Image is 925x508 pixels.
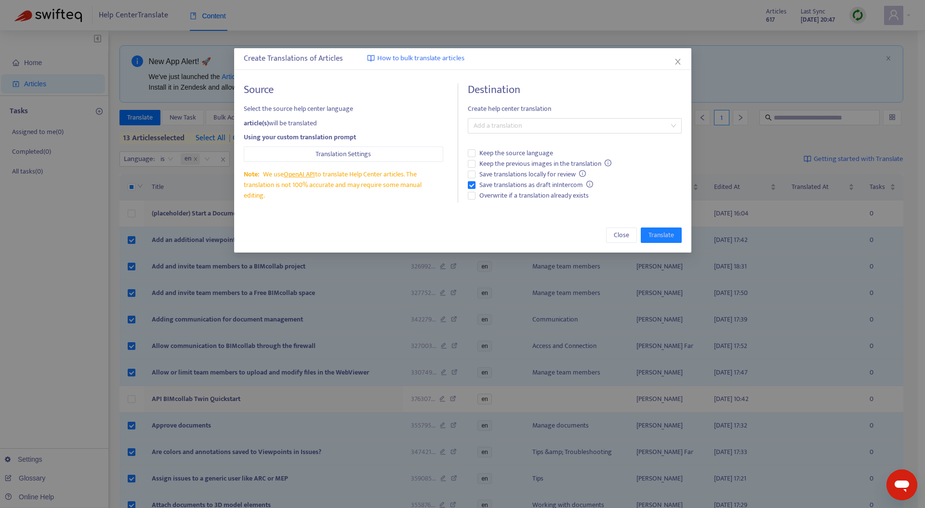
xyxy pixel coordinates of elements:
[367,54,375,62] img: image-link
[640,227,681,243] button: Translate
[579,170,586,177] span: info-circle
[244,147,443,162] button: Translation Settings
[244,132,443,143] div: Using your custom translation prompt
[605,160,611,166] span: info-circle
[244,169,259,180] span: Note:
[475,190,592,201] span: Overwrite if a translation already exists
[244,53,682,65] div: Create Translations of Articles
[244,118,443,129] div: will be translated
[244,83,443,96] h4: Source
[886,469,917,500] iframe: Button to launch messaging window, conversation in progress
[244,104,443,114] span: Select the source help center language
[283,169,315,180] a: OpenAI API
[475,180,597,190] span: Save translations as draft in Intercom
[475,169,590,180] span: Save translations locally for review
[475,159,615,169] span: Keep the previous images in the translation
[244,118,269,129] strong: article(s)
[367,53,464,64] a: How to bulk translate articles
[467,83,681,96] h4: Destination
[467,104,681,114] span: Create help center translation
[475,148,556,159] span: Keep the source language
[606,227,636,243] button: Close
[613,230,629,241] span: Close
[586,181,593,187] span: info-circle
[377,53,464,64] span: How to bulk translate articles
[674,58,681,66] span: close
[672,56,683,67] button: Close
[316,149,371,160] span: Translation Settings
[244,169,443,201] div: We use to translate Help Center articles. The translation is not 100% accurate and may require so...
